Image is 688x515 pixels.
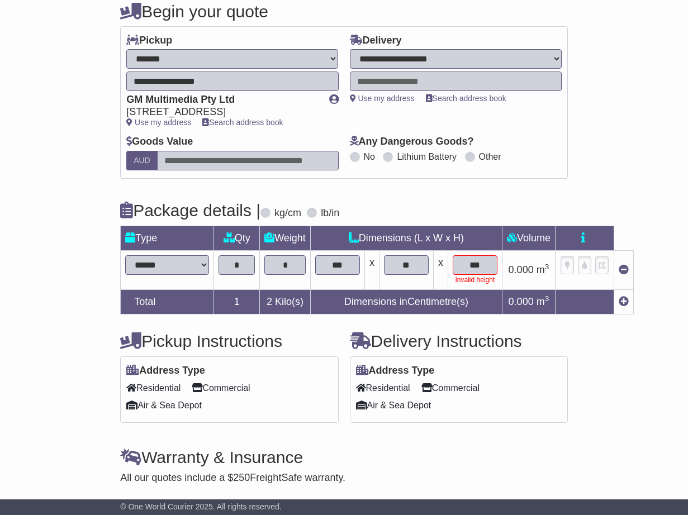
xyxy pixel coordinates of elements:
span: 250 [233,472,250,483]
a: Use my address [350,94,415,103]
label: Delivery [350,35,402,47]
td: x [364,250,379,289]
label: Address Type [126,365,205,377]
td: Dimensions in Centimetre(s) [310,289,502,314]
a: Use my address [126,118,191,127]
td: 1 [214,289,260,314]
div: [STREET_ADDRESS] [126,106,317,118]
h4: Warranty & Insurance [120,448,568,466]
label: kg/cm [274,207,301,220]
label: Pickup [126,35,172,47]
div: All our quotes include a $ FreightSafe warranty. [120,472,568,484]
td: Type [121,226,214,250]
td: Kilo(s) [260,289,311,314]
label: Other [479,151,501,162]
h4: Delivery Instructions [350,332,568,350]
span: 0.000 [509,296,534,307]
span: Air & Sea Depot [126,397,202,414]
div: GM Multimedia Pty Ltd [126,94,317,106]
span: m [537,296,549,307]
td: Volume [502,226,555,250]
td: x [433,250,448,289]
a: Search address book [202,118,283,127]
label: Goods Value [126,136,193,148]
a: Remove this item [619,264,629,275]
span: 0.000 [509,264,534,275]
td: Weight [260,226,311,250]
span: Commercial [192,379,250,397]
span: Residential [356,379,410,397]
label: No [364,151,375,162]
label: AUD [126,151,158,170]
label: Lithium Battery [397,151,457,162]
span: Air & Sea Depot [356,397,431,414]
a: Search address book [426,94,506,103]
span: 2 [267,296,272,307]
label: Address Type [356,365,435,377]
span: Residential [126,379,181,397]
td: Total [121,289,214,314]
td: Dimensions (L x W x H) [310,226,502,250]
span: © One World Courier 2025. All rights reserved. [120,502,282,511]
span: m [537,264,549,275]
td: Qty [214,226,260,250]
sup: 3 [545,294,549,303]
span: Commercial [421,379,480,397]
label: Any Dangerous Goods? [350,136,474,148]
h4: Begin your quote [120,2,568,21]
h4: Package details | [120,201,260,220]
sup: 3 [545,263,549,271]
h4: Pickup Instructions [120,332,338,350]
div: Invalid height [453,275,497,285]
label: lb/in [321,207,339,220]
a: Add new item [619,296,629,307]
